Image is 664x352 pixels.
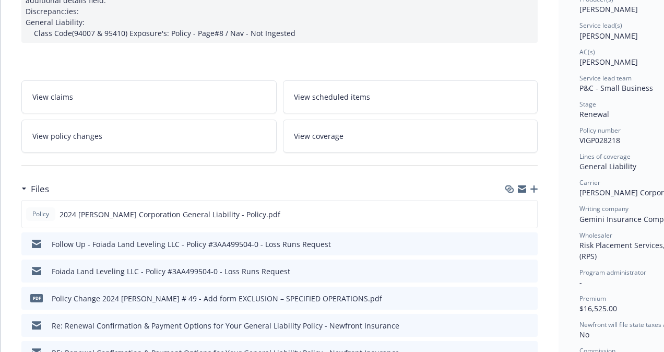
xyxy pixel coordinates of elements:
[52,239,331,250] div: Follow Up - Foiada Land Leveling LLC - Policy #3AA499504-0 - Loss Runs Request
[32,91,73,102] span: View claims
[21,80,277,113] a: View claims
[579,109,609,119] span: Renewal
[52,320,399,331] div: Re: Renewal Confirmation & Payment Options for Your General Liability Policy - Newfront Insurance
[579,83,653,93] span: P&C - Small Business
[283,120,538,152] a: View coverage
[524,293,533,304] button: preview file
[21,120,277,152] a: View policy changes
[52,266,290,277] div: Foiada Land Leveling LLC - Policy #3AA499504-0 - Loss Runs Request
[579,178,600,187] span: Carrier
[579,74,632,83] span: Service lead team
[524,209,533,220] button: preview file
[579,135,620,145] span: VIGP028218
[294,131,343,142] span: View coverage
[507,266,516,277] button: download file
[283,80,538,113] a: View scheduled items
[579,31,638,41] span: [PERSON_NAME]
[524,320,533,331] button: preview file
[579,277,582,287] span: -
[579,330,589,339] span: No
[579,4,638,14] span: [PERSON_NAME]
[579,100,596,109] span: Stage
[579,294,606,303] span: Premium
[32,131,102,142] span: View policy changes
[579,268,646,277] span: Program administrator
[21,182,49,196] div: Files
[60,209,280,220] span: 2024 [PERSON_NAME] Corporation General Liability - Policy.pdf
[31,182,49,196] h3: Files
[507,293,516,304] button: download file
[507,239,516,250] button: download file
[579,48,595,56] span: AC(s)
[524,239,533,250] button: preview file
[579,21,622,30] span: Service lead(s)
[294,91,370,102] span: View scheduled items
[579,126,621,135] span: Policy number
[579,204,629,213] span: Writing company
[579,152,631,161] span: Lines of coverage
[507,320,516,331] button: download file
[507,209,515,220] button: download file
[524,266,533,277] button: preview file
[30,294,43,302] span: pdf
[579,57,638,67] span: [PERSON_NAME]
[579,231,612,240] span: Wholesaler
[30,209,51,219] span: Policy
[579,303,617,313] span: $16,525.00
[52,293,382,304] div: Policy Change 2024 [PERSON_NAME] # 49 - Add form EXCLUSION – SPECIFIED OPERATIONS​.pdf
